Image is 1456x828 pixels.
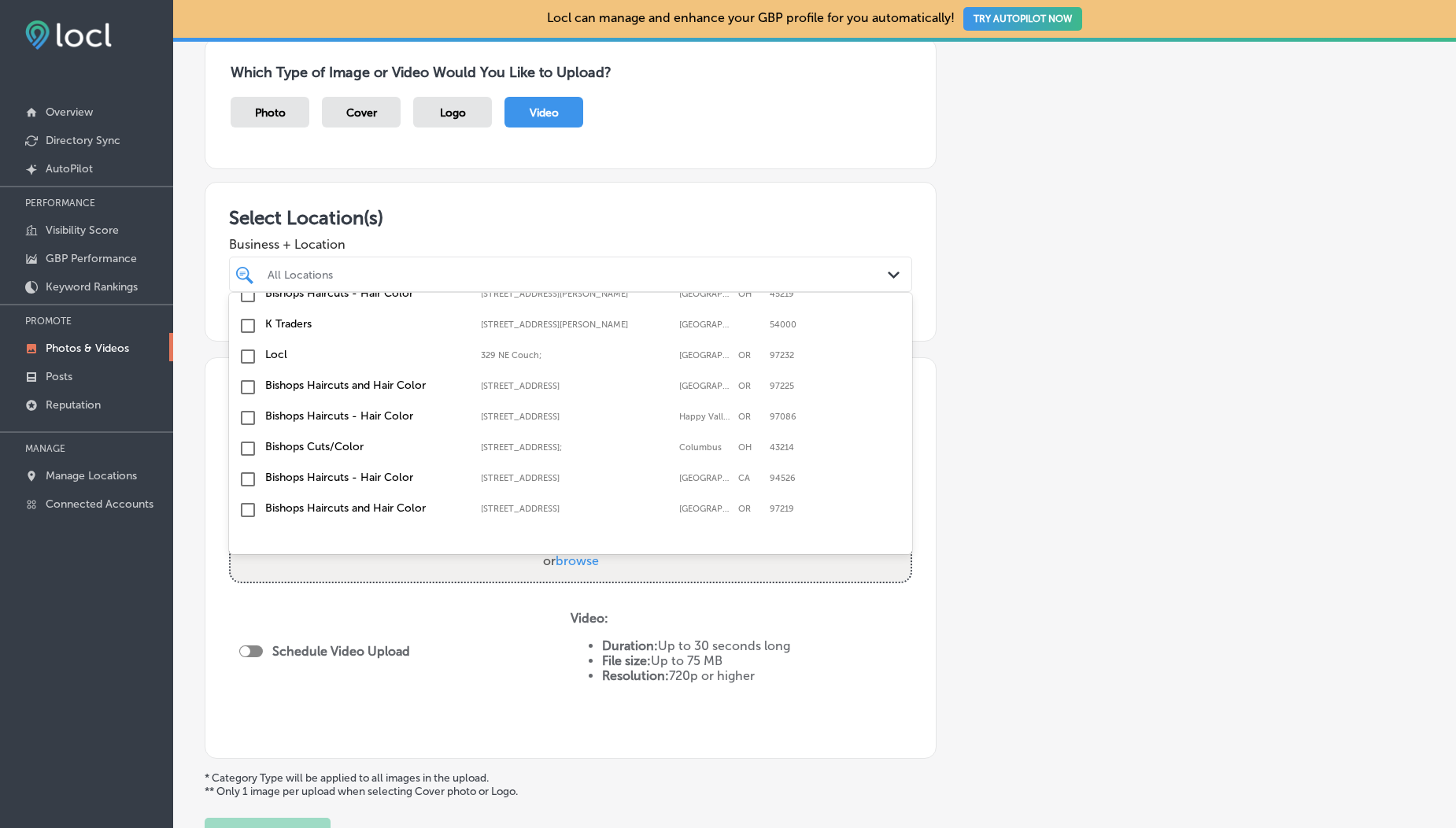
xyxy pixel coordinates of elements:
label: Columbus [679,442,730,453]
label: Bishops Haircuts - Hair Color [265,286,465,300]
label: Portland [679,504,730,514]
label: Schedule Video Upload [272,644,410,659]
p: Posts [46,370,72,383]
label: 39 Railroad Avenue [481,473,671,483]
label: Portland [679,381,730,391]
label: 97232 [770,350,794,360]
label: OH [738,442,762,453]
label: 94526 [770,473,796,483]
p: Reputation [46,398,101,412]
label: Bishops Haircuts and Hair Color [265,379,465,392]
label: K Traders [265,317,465,331]
button: TRY AUTOPILOT NOW [963,7,1082,31]
label: OH [738,289,762,299]
label: Bishops Haircuts - Hair Color [265,471,465,484]
li: 720p or higher [602,668,912,683]
label: Lahore [679,320,730,330]
h3: Which Type of Image or Video Would You Like to Upload? [231,64,911,81]
h3: Select Location(s) [229,206,912,229]
label: 45219 [770,289,794,299]
strong: Video: [571,611,608,626]
p: Overview [46,105,93,119]
label: 97086 [770,412,796,422]
p: Manage Locations [46,469,137,482]
label: 226 Calhoun St [481,289,671,299]
p: Photos & Videos [46,342,129,355]
span: browse [556,553,599,568]
li: Up to 75 MB [602,653,912,668]
span: Photo [255,106,286,120]
span: Cover [346,106,377,120]
img: fda3e92497d09a02dc62c9cd864e3231.png [25,20,112,50]
label: OR [738,350,762,360]
label: Bishops Haircuts - Hair Color [265,409,465,423]
strong: Duration: [602,638,658,653]
p: Directory Sync [46,134,120,147]
label: Happy Valley [679,412,730,422]
p: GBP Performance [46,252,137,265]
label: Portland [679,350,730,360]
span: Video [530,106,559,120]
li: Up to 30 seconds long [602,638,912,653]
label: OR [738,504,762,514]
p: * Category Type will be applied to all images in the upload. ** Only 1 image per upload when sele... [205,771,1425,798]
label: 97219 [770,504,794,514]
div: All Locations [268,268,889,281]
label: 7550 SW Beaverton Hillsdale Hwy [481,381,671,391]
p: AutoPilot [46,162,93,176]
span: Business + Location [229,237,912,252]
label: OR [738,412,762,422]
label: Locl [265,348,465,361]
label: CA [738,473,762,483]
label: OR [738,381,762,391]
p: Connected Accounts [46,497,153,511]
label: Bishops Cuts/Color [265,440,465,453]
strong: File size: [602,653,651,668]
label: 15731 SE HAPPY VALLEY TOWN CENTER DR. [481,412,671,422]
p: Visibility Score [46,224,119,237]
label: Bishops Haircuts and Hair Color [265,501,465,515]
label: 329 NE Couch; [481,350,671,360]
strong: Resolution: [602,668,669,683]
label: 505 A1 Block Johar Town [481,320,671,330]
p: Keyword Rankings [46,280,138,294]
span: Logo [440,106,466,120]
label: Cincinnati [679,289,730,299]
label: 7787 SW Capitol Hwy [481,504,671,514]
label: Danville [679,473,730,483]
label: 43214 [770,442,794,453]
label: 4223 N High St; [481,442,671,453]
label: 54000 [770,320,796,330]
label: 97225 [770,381,794,391]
